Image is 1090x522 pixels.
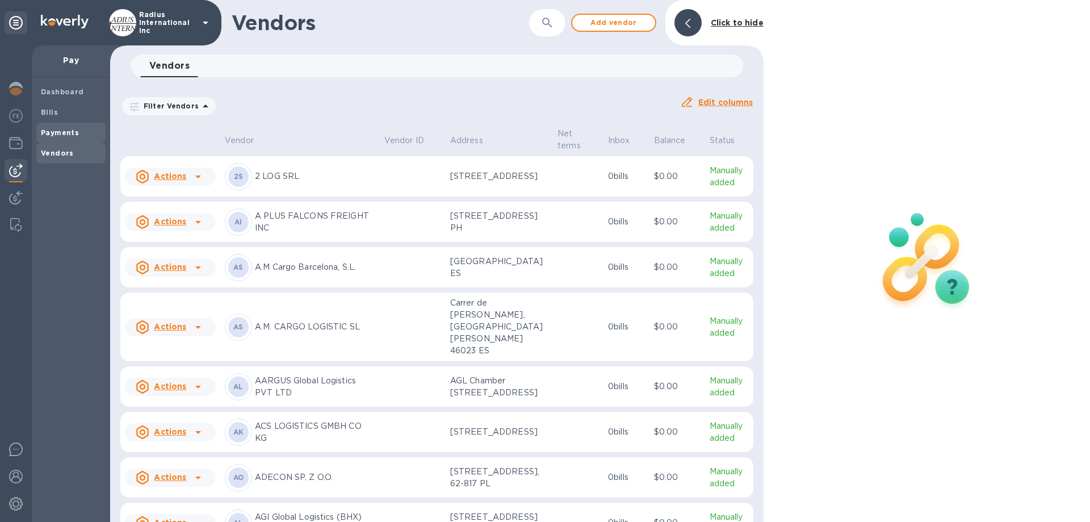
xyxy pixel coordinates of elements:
[581,16,646,30] span: Add vendor
[154,382,186,391] u: Actions
[654,471,701,483] p: $0.00
[41,108,58,116] b: Bills
[710,315,749,339] p: Manually added
[608,135,645,147] span: Inbox
[654,135,701,147] span: Balance
[233,428,244,436] b: AK
[255,261,375,273] p: A.M Cargo Barcelona, S.L.
[654,170,701,182] p: $0.00
[654,216,701,228] p: $0.00
[450,375,548,399] p: AGL Chamber [STREET_ADDRESS]
[450,256,548,279] p: [GEOGRAPHIC_DATA] ES
[233,323,244,331] b: AS
[139,101,199,111] p: Filter Vendors
[233,382,244,391] b: AL
[9,136,23,150] img: Wallets
[654,426,701,438] p: $0.00
[9,109,23,123] img: Foreign exchange
[149,58,190,74] span: Vendors
[608,216,645,228] p: 0 bills
[233,263,244,272] b: AS
[450,170,548,182] p: [STREET_ADDRESS]
[450,466,548,490] p: [STREET_ADDRESS], 62-817 PL
[450,426,548,438] p: [STREET_ADDRESS]
[154,262,186,272] u: Actions
[450,297,548,357] p: Carrer de [PERSON_NAME], [GEOGRAPHIC_DATA][PERSON_NAME] 46023 ES
[710,210,749,234] p: Manually added
[225,135,269,147] span: Vendor
[255,170,375,182] p: 2 LOG SRL
[710,165,749,189] p: Manually added
[571,14,656,32] button: Add vendor
[654,135,686,147] p: Balance
[557,128,599,152] span: Net terms
[154,427,186,436] u: Actions
[234,218,242,226] b: AI
[41,55,101,66] p: Pay
[710,420,749,444] p: Manually added
[710,375,749,399] p: Manually added
[384,135,439,147] span: Vendor ID
[450,135,483,147] p: Address
[710,135,735,147] p: Status
[450,210,548,234] p: [STREET_ADDRESS] PH
[154,473,186,482] u: Actions
[41,15,89,28] img: Logo
[608,471,645,483] p: 0 bills
[608,426,645,438] p: 0 bills
[232,11,529,35] h1: Vendors
[710,466,749,490] p: Manually added
[384,135,424,147] p: Vendor ID
[225,135,254,147] p: Vendor
[654,321,701,333] p: $0.00
[608,381,645,392] p: 0 bills
[608,170,645,182] p: 0 bills
[255,420,375,444] p: ACS LOGISTICS GMBH CO KG
[654,261,701,273] p: $0.00
[608,261,645,273] p: 0 bills
[154,172,186,181] u: Actions
[255,471,375,483] p: ADECON SP. Z O.O.
[41,149,74,157] b: Vendors
[557,128,584,152] p: Net terms
[41,128,79,137] b: Payments
[654,381,701,392] p: $0.00
[698,98,753,107] u: Edit columns
[450,135,498,147] span: Address
[608,135,630,147] p: Inbox
[255,321,375,333] p: A.M. CARGO LOGISTIC SL
[233,473,244,482] b: AO
[139,11,196,35] p: Radius International Inc
[154,217,186,226] u: Actions
[255,210,375,234] p: A PLUS FALCONS FREIGHT INC
[41,87,84,96] b: Dashboard
[255,375,375,399] p: AARGUS Global Logistics PVT LTD
[711,18,764,27] b: Click to hide
[710,256,749,279] p: Manually added
[608,321,645,333] p: 0 bills
[154,322,186,331] u: Actions
[234,172,244,181] b: 2S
